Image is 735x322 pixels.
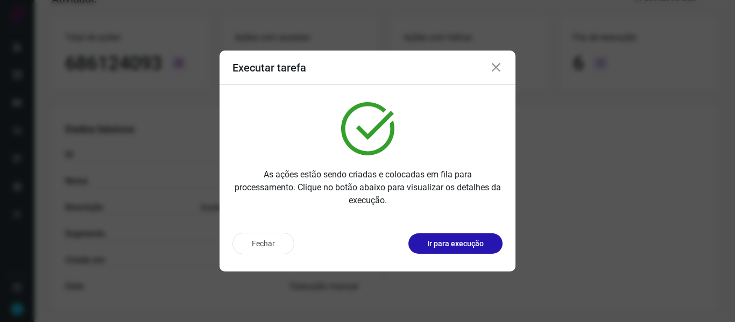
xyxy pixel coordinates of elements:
[341,102,394,155] img: verified.svg
[408,233,503,254] button: Ir para execução
[232,233,294,254] button: Fechar
[232,61,306,74] h3: Executar tarefa
[232,168,503,207] p: As ações estão sendo criadas e colocadas em fila para processamento. Clique no botão abaixo para ...
[427,238,484,249] p: Ir para execução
